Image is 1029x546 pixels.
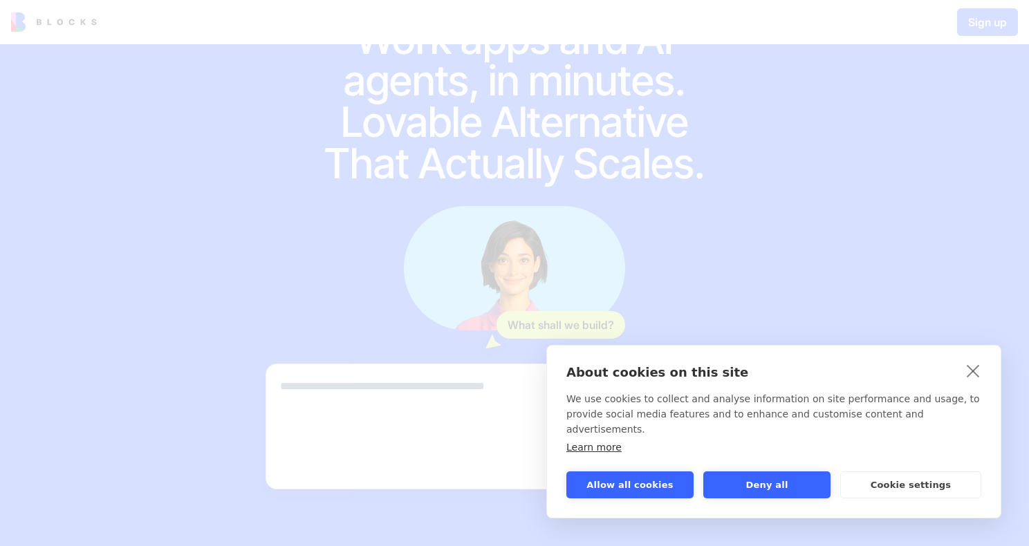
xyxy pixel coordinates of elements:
[566,391,981,437] p: We use cookies to collect and analyse information on site performance and usage, to provide socia...
[963,359,984,382] a: close
[703,471,831,498] button: Deny all
[566,442,622,453] a: Learn more
[566,365,748,379] strong: About cookies on this site
[840,471,981,498] button: Cookie settings
[566,471,694,498] button: Allow all cookies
